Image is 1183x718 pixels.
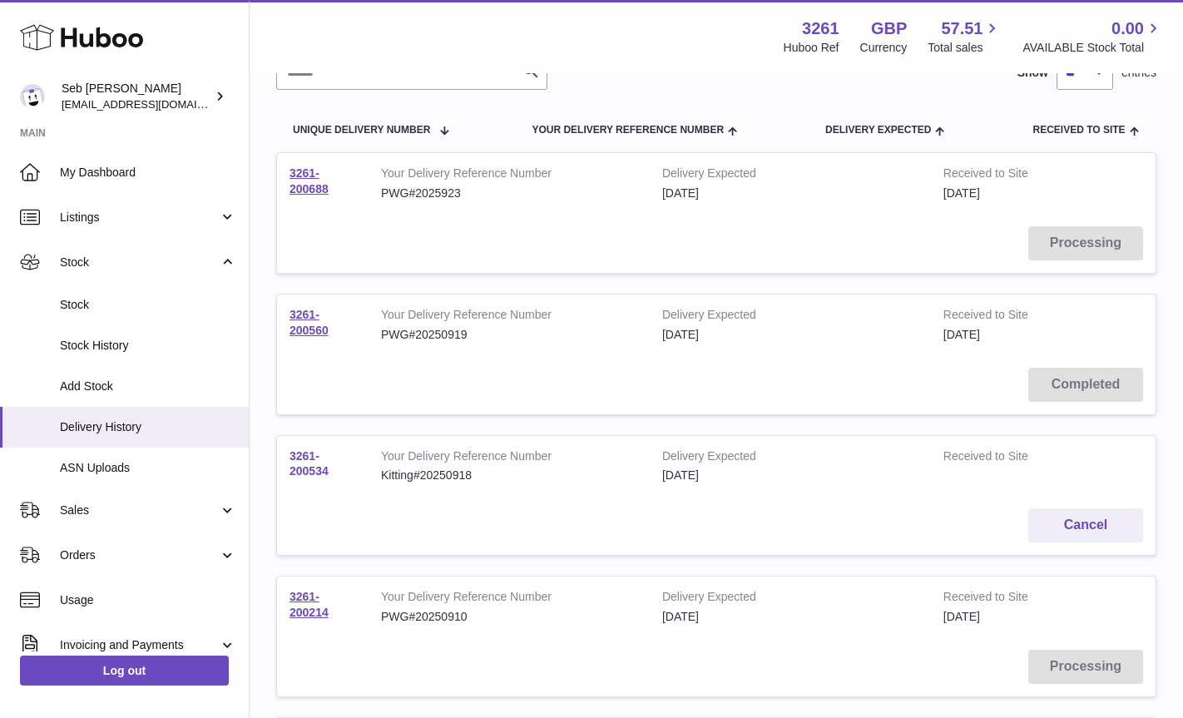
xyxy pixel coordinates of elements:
span: [DATE] [943,610,980,623]
div: [DATE] [662,186,918,201]
strong: Received to Site [943,307,1077,327]
a: 3261-200688 [290,166,329,196]
span: Unique Delivery Number [293,125,430,136]
strong: Your Delivery Reference Number [381,448,637,468]
span: Received to Site [1032,125,1125,136]
strong: Received to Site [943,166,1077,186]
div: PWG#2025923 [381,186,637,201]
span: Total sales [928,40,1002,56]
a: 3261-200560 [290,308,329,337]
span: [DATE] [943,186,980,200]
div: Huboo Ref [784,40,839,56]
span: Invoicing and Payments [60,637,219,653]
strong: Delivery Expected [662,166,918,186]
span: [DATE] [943,328,980,341]
a: 3261-200534 [290,449,329,478]
a: 3261-200214 [290,590,329,619]
span: ASN Uploads [60,460,236,476]
button: Cancel [1028,508,1143,542]
strong: Your Delivery Reference Number [381,166,637,186]
span: Listings [60,210,219,225]
div: [DATE] [662,327,918,343]
a: 57.51 Total sales [928,17,1002,56]
strong: Delivery Expected [662,307,918,327]
a: 0.00 AVAILABLE Stock Total [1022,17,1163,56]
span: Stock [60,255,219,270]
span: AVAILABLE Stock Total [1022,40,1163,56]
strong: Your Delivery Reference Number [381,307,637,327]
span: Sales [60,503,219,518]
div: [DATE] [662,468,918,483]
span: Usage [60,592,236,608]
span: Orders [60,547,219,563]
strong: Delivery Expected [662,589,918,609]
div: Kitting#20250918 [381,468,637,483]
div: PWG#20250910 [381,609,637,625]
strong: Delivery Expected [662,448,918,468]
div: Seb [PERSON_NAME] [62,81,211,112]
strong: Received to Site [943,589,1077,609]
span: [EMAIL_ADDRESS][DOMAIN_NAME] [62,97,245,111]
span: 0.00 [1111,17,1144,40]
span: Add Stock [60,379,236,394]
strong: Received to Site [943,448,1077,468]
span: Delivery Expected [825,125,931,136]
a: Log out [20,656,229,686]
strong: Your Delivery Reference Number [381,589,637,609]
span: My Dashboard [60,165,236,181]
span: Your Delivery Reference Number [532,125,724,136]
div: [DATE] [662,609,918,625]
img: ecom@bravefoods.co.uk [20,84,45,109]
span: Stock [60,297,236,313]
strong: GBP [871,17,907,40]
strong: 3261 [802,17,839,40]
span: Stock History [60,338,236,354]
div: PWG#20250919 [381,327,637,343]
span: Delivery History [60,419,236,435]
div: Currency [860,40,908,56]
span: 57.51 [941,17,983,40]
